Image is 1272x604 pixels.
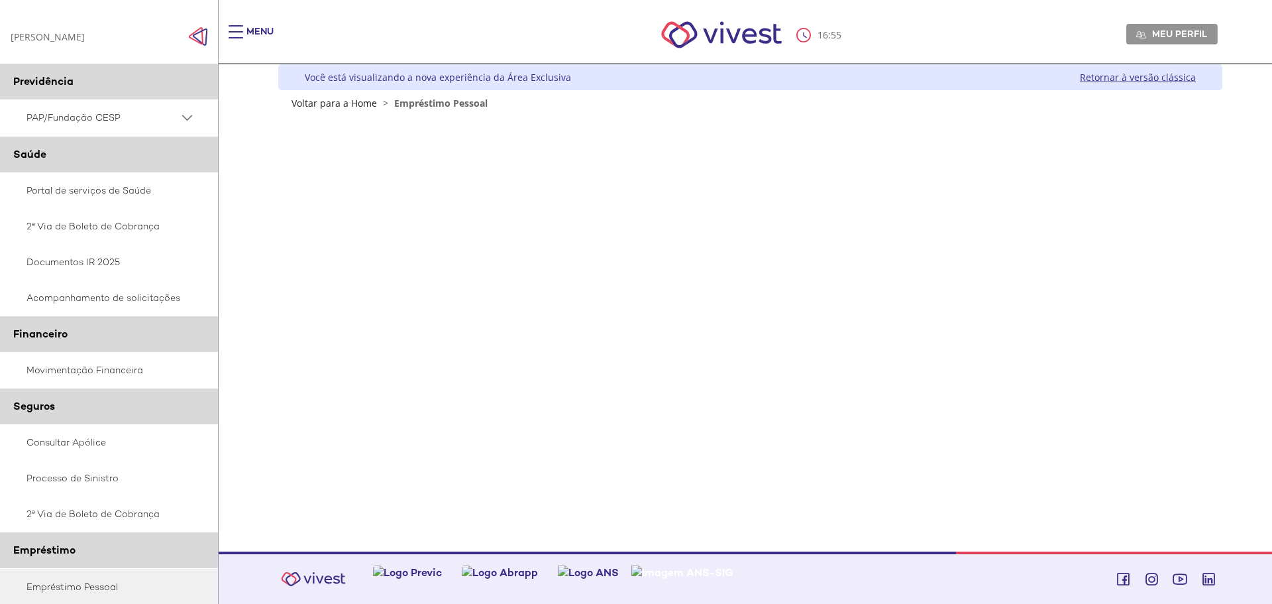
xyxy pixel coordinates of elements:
span: Financeiro [13,327,68,341]
img: Vivest [647,7,797,63]
span: Previdência [13,74,74,88]
span: PAP/Fundação CESP [26,109,179,126]
div: Menu [246,25,274,52]
a: Voltar para a Home [291,97,377,109]
a: Retornar à versão clássica [1080,71,1196,84]
span: 16 [818,29,828,41]
span: Meu perfil [1152,28,1207,40]
span: Seguros [13,399,55,413]
span: 55 [831,29,841,41]
img: Logo ANS [558,566,619,579]
span: Empréstimo Pessoal [394,97,488,109]
div: : [796,28,844,42]
section: <span lang="pt-BR" dir="ltr">Empréstimos - Phoenix Finne</span> [357,121,1144,404]
a: Meu perfil [1126,24,1218,44]
img: Vivest [274,564,353,594]
img: Logo Abrapp [462,566,538,579]
footer: Vivest [219,552,1272,604]
div: Você está visualizando a nova experiência da Área Exclusiva [305,71,571,84]
span: Click to close side navigation. [188,27,208,46]
span: Saúde [13,147,46,161]
span: Empréstimo [13,543,76,557]
img: Imagem ANS-SIG [631,566,733,579]
img: Logo Previc [373,566,442,579]
div: Vivest [268,64,1222,552]
iframe: Iframe [357,121,1144,402]
img: Fechar menu [188,27,208,46]
span: > [380,97,392,109]
div: [PERSON_NAME] [11,30,85,43]
img: Meu perfil [1136,30,1146,40]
